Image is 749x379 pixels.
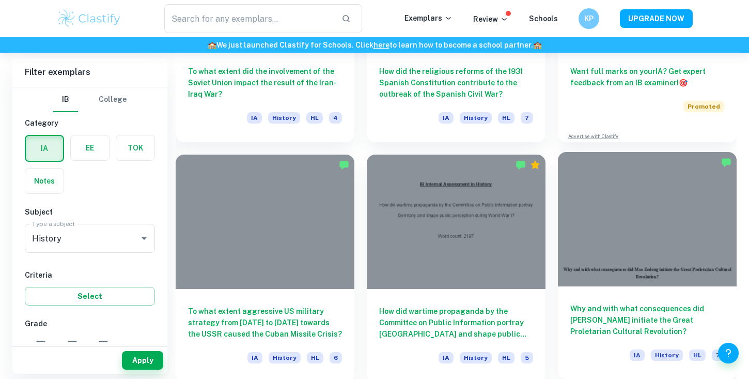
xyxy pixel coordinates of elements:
span: 7 [712,350,724,361]
span: Promoted [683,101,724,112]
img: Clastify logo [56,8,122,29]
a: Schools [529,14,558,23]
button: UPGRADE NOW [620,9,693,28]
span: IA [439,352,454,363]
h6: To what extent did the involvement of the Soviet Union impact the result of the Iran-Iraq War? [188,66,342,100]
button: College [99,87,127,112]
span: HL [498,352,514,363]
span: 7 [51,340,56,351]
p: Review [473,13,508,25]
h6: Filter exemplars [12,58,167,87]
img: Marked [339,160,349,170]
span: 4 [329,112,342,124]
h6: We just launched Clastify for Schools. Click to learn how to become a school partner. [2,39,747,51]
span: HL [306,112,323,124]
h6: Criteria [25,269,155,281]
span: History [268,112,300,124]
button: IA [26,136,63,161]
button: Notes [25,169,64,193]
a: Advertise with Clastify [568,133,618,140]
button: Open [137,231,151,246]
div: Premium [530,160,540,170]
span: IA [247,352,262,363]
p: Exemplars [404,12,452,24]
h6: To what extent aggressive US military strategy from [DATE] to [DATE] towards the USSR caused the ... [188,306,342,340]
span: HL [307,352,323,363]
span: History [460,112,492,124]
h6: How did the religious reforms of the 1931 Spanish Constitution contribute to the outbreak of the ... [379,66,533,100]
span: HL [498,112,514,124]
h6: Category [25,117,155,129]
span: History [269,352,301,363]
img: Marked [516,160,526,170]
button: Apply [122,351,163,370]
h6: Why and with what consequences did [PERSON_NAME] initiate the Great Proletarian Cultural Revolution? [570,303,724,337]
span: 6 [330,352,342,363]
h6: How did wartime propaganda by the Committee on Public Information portray [GEOGRAPHIC_DATA] and s... [379,306,533,340]
button: Help and Feedback [718,343,739,363]
span: IA [630,350,645,361]
img: Marked [721,157,731,168]
button: EE [71,135,109,160]
input: Search for any exemplars... [164,4,333,33]
span: 5 [114,340,118,351]
span: 6 [83,340,87,351]
h6: Want full marks on your IA ? Get expert feedback from an IB examiner! [570,66,724,88]
span: History [460,352,492,363]
span: History [651,350,683,361]
span: 🏫 [533,41,542,49]
button: Select [25,287,155,306]
a: here [373,41,389,49]
span: 5 [521,352,533,363]
h6: Subject [25,206,155,218]
button: TOK [116,135,154,160]
span: IA [247,112,262,124]
div: Filter type choice [53,87,127,112]
span: 🏫 [208,41,216,49]
span: 7 [521,112,533,124]
button: KP [579,8,599,29]
span: HL [689,350,706,361]
label: Type a subject [32,219,75,228]
button: IB [53,87,78,112]
h6: Grade [25,318,155,329]
h6: KP [583,13,595,24]
span: 🎯 [679,79,688,87]
span: IA [439,112,454,124]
